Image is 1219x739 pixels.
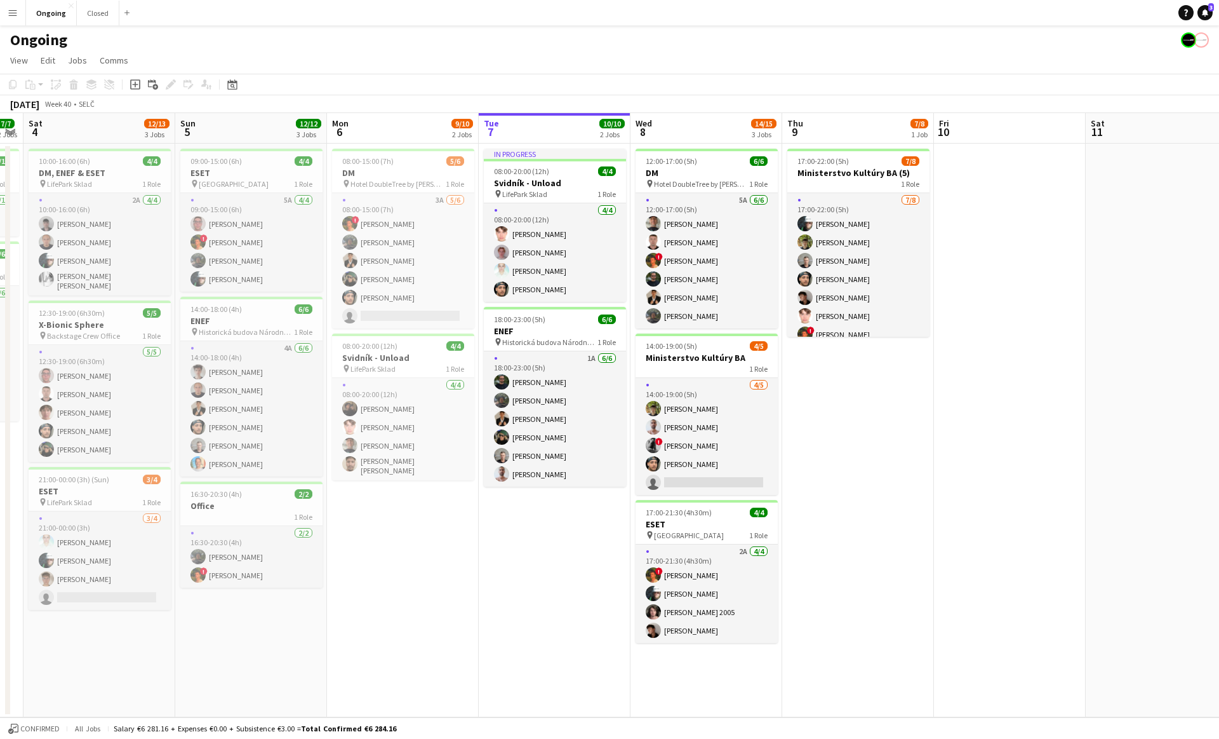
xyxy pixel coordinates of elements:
[142,331,161,341] span: 1 Role
[42,99,74,109] span: Week 40
[646,156,697,166] span: 12:00-17:00 (5h)
[1091,118,1105,129] span: Sat
[597,189,616,199] span: 1 Role
[749,531,768,540] span: 1 Role
[26,1,77,25] button: Ongoing
[446,156,464,166] span: 5/6
[95,52,133,69] a: Comms
[39,308,105,318] span: 12:30-19:00 (6h30m)
[145,130,169,139] div: 3 Jobs
[750,156,768,166] span: 6/6
[636,334,778,495] div: 14:00-19:00 (5h)4/5Ministerstvo Kultúry BA1 Role4/514:00-19:00 (5h)[PERSON_NAME][PERSON_NAME]![PE...
[29,485,171,497] h3: ESET
[41,55,55,66] span: Edit
[143,308,161,318] span: 5/5
[484,149,626,302] app-job-card: In progress08:00-20:00 (12h)4/4Svidník - Unload LifePark Sklad1 Role4/408:00-20:00 (12h)[PERSON_N...
[114,724,396,733] div: Salary €6 281.16 + Expenses €0.00 + Subsistence €3.00 =
[200,567,208,575] span: !
[29,149,171,295] app-job-card: 10:00-16:00 (6h)4/4DM, ENEF & ESET LifePark Sklad1 Role2A4/410:00-16:00 (6h)[PERSON_NAME][PERSON_...
[911,130,928,139] div: 1 Job
[937,125,949,139] span: 10
[29,467,171,610] div: 21:00-00:00 (3h) (Sun)3/4ESET LifePark Sklad1 Role3/421:00-00:00 (3h)[PERSON_NAME][PERSON_NAME][P...
[142,179,161,189] span: 1 Role
[482,125,499,139] span: 7
[180,526,323,588] app-card-role: 2/216:30-20:30 (4h)[PERSON_NAME]![PERSON_NAME]
[807,327,815,334] span: !
[10,55,28,66] span: View
[5,52,33,69] a: View
[142,498,161,507] span: 1 Role
[787,193,929,365] app-card-role: 7/817:00-22:00 (5h)[PERSON_NAME][PERSON_NAME][PERSON_NAME][PERSON_NAME][PERSON_NAME][PERSON_NAME]...
[787,118,803,129] span: Thu
[200,234,208,242] span: !
[797,156,849,166] span: 17:00-22:00 (5h)
[752,130,776,139] div: 3 Jobs
[654,531,724,540] span: [GEOGRAPHIC_DATA]
[332,352,474,363] h3: Svidník - Unload
[750,508,768,517] span: 4/4
[180,482,323,588] div: 16:30-20:30 (4h)2/2Office1 Role2/216:30-20:30 (4h)[PERSON_NAME]![PERSON_NAME]
[1194,32,1209,48] app-user-avatar: Backstage Crew
[787,149,929,337] div: 17:00-22:00 (5h)7/8Ministerstvo Kultúry BA (5)1 Role7/817:00-22:00 (5h)[PERSON_NAME][PERSON_NAME]...
[63,52,92,69] a: Jobs
[446,341,464,351] span: 4/4
[342,341,397,351] span: 08:00-20:00 (12h)
[301,724,396,733] span: Total Confirmed €6 284.16
[655,567,663,575] span: !
[10,98,39,111] div: [DATE]
[180,167,323,179] h3: ESET
[484,325,626,337] h3: ENEF
[332,378,474,480] app-card-role: 4/408:00-20:00 (12h)[PERSON_NAME][PERSON_NAME][PERSON_NAME][PERSON_NAME] [PERSON_NAME]
[332,149,474,329] app-job-card: 08:00-15:00 (7h)5/6DM Hotel DoubleTree by [PERSON_NAME]1 Role3A5/608:00-15:00 (7h)![PERSON_NAME][...
[190,156,242,166] span: 09:00-15:00 (6h)
[332,334,474,480] div: 08:00-20:00 (12h)4/4Svidník - Unload LifePark Sklad1 Role4/408:00-20:00 (12h)[PERSON_NAME][PERSON...
[144,119,170,128] span: 12/13
[939,118,949,129] span: Fri
[484,307,626,487] app-job-card: 18:00-23:00 (5h)6/6ENEF Historická budova Národnej rady SR1 Role1A6/618:00-23:00 (5h)[PERSON_NAME...
[636,193,778,329] app-card-role: 5A6/612:00-17:00 (5h)[PERSON_NAME][PERSON_NAME]![PERSON_NAME][PERSON_NAME][PERSON_NAME][PERSON_NAME]
[636,545,778,643] app-card-role: 2A4/417:00-21:30 (4h30m)![PERSON_NAME][PERSON_NAME][PERSON_NAME] 2005[PERSON_NAME]
[143,475,161,484] span: 3/4
[1197,5,1213,20] a: 3
[452,130,472,139] div: 2 Jobs
[655,253,663,261] span: !
[6,722,62,736] button: Confirmed
[29,193,171,295] app-card-role: 2A4/410:00-16:00 (6h)[PERSON_NAME][PERSON_NAME][PERSON_NAME][PERSON_NAME] [PERSON_NAME]
[636,167,778,179] h3: DM
[332,118,349,129] span: Mon
[180,118,196,129] span: Sun
[330,125,349,139] span: 6
[598,315,616,324] span: 6/6
[20,724,60,733] span: Confirmed
[646,508,712,517] span: 17:00-21:30 (4h30m)
[910,119,928,128] span: 7/8
[1089,125,1105,139] span: 11
[494,315,545,324] span: 18:00-23:00 (5h)
[296,130,321,139] div: 3 Jobs
[143,156,161,166] span: 4/4
[199,327,294,337] span: Historická budova Národnej rady SR
[29,319,171,330] h3: X-Bionic Sphere
[180,149,323,292] app-job-card: 09:00-15:00 (6h)4/4ESET [GEOGRAPHIC_DATA]1 Role5A4/409:00-15:00 (6h)[PERSON_NAME]![PERSON_NAME][P...
[634,125,652,139] span: 8
[10,31,67,50] h1: Ongoing
[47,331,120,341] span: Backstage Crew Office
[494,166,549,176] span: 08:00-20:00 (12h)
[294,512,312,522] span: 1 Role
[446,179,464,189] span: 1 Role
[39,475,109,484] span: 21:00-00:00 (3h) (Sun)
[294,179,312,189] span: 1 Role
[636,500,778,643] div: 17:00-21:30 (4h30m)4/4ESET [GEOGRAPHIC_DATA]1 Role2A4/417:00-21:30 (4h30m)![PERSON_NAME][PERSON_N...
[902,156,919,166] span: 7/8
[100,55,128,66] span: Comms
[332,193,474,329] app-card-role: 3A5/608:00-15:00 (7h)![PERSON_NAME][PERSON_NAME][PERSON_NAME][PERSON_NAME][PERSON_NAME]
[749,364,768,374] span: 1 Role
[295,304,312,314] span: 6/6
[47,498,92,507] span: LifePark Sklad
[787,167,929,179] h3: Ministerstvo Kultúry BA (5)
[77,1,119,25] button: Closed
